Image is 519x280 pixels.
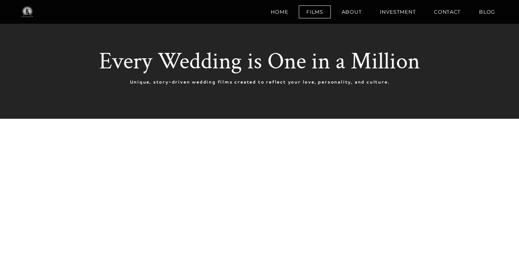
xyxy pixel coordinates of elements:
a: About [334,5,369,18]
font: Every Wedding is One in a Million [99,46,420,77]
img: One in a Million Films | Los Angeles Wedding Videographer [14,5,40,19]
a: Investment [372,5,423,18]
a: Contact [426,5,468,18]
a: Home [263,5,296,18]
a: Films [299,5,331,18]
a: BLOG [471,5,503,18]
div: Unique, story-driven wedding films created to reflect your love, personality, and culture.​ [58,80,461,85]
